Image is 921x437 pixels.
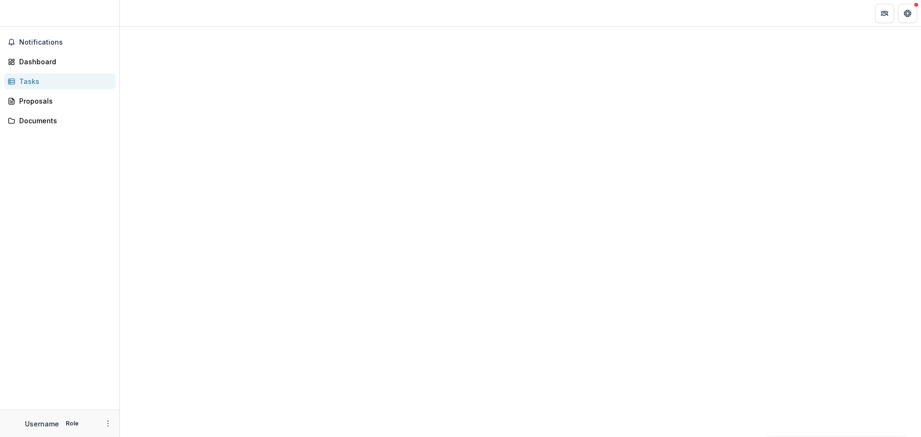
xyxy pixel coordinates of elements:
span: Notifications [19,38,112,47]
div: Documents [19,116,108,126]
a: Documents [4,113,116,129]
button: Notifications [4,35,116,50]
button: Get Help [898,4,917,23]
div: Tasks [19,76,108,86]
p: Username [25,419,59,429]
button: Partners [875,4,894,23]
button: More [102,418,114,429]
div: Dashboard [19,57,108,67]
p: Role [63,419,82,428]
a: Tasks [4,73,116,89]
a: Proposals [4,93,116,109]
a: Dashboard [4,54,116,70]
div: Proposals [19,96,108,106]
